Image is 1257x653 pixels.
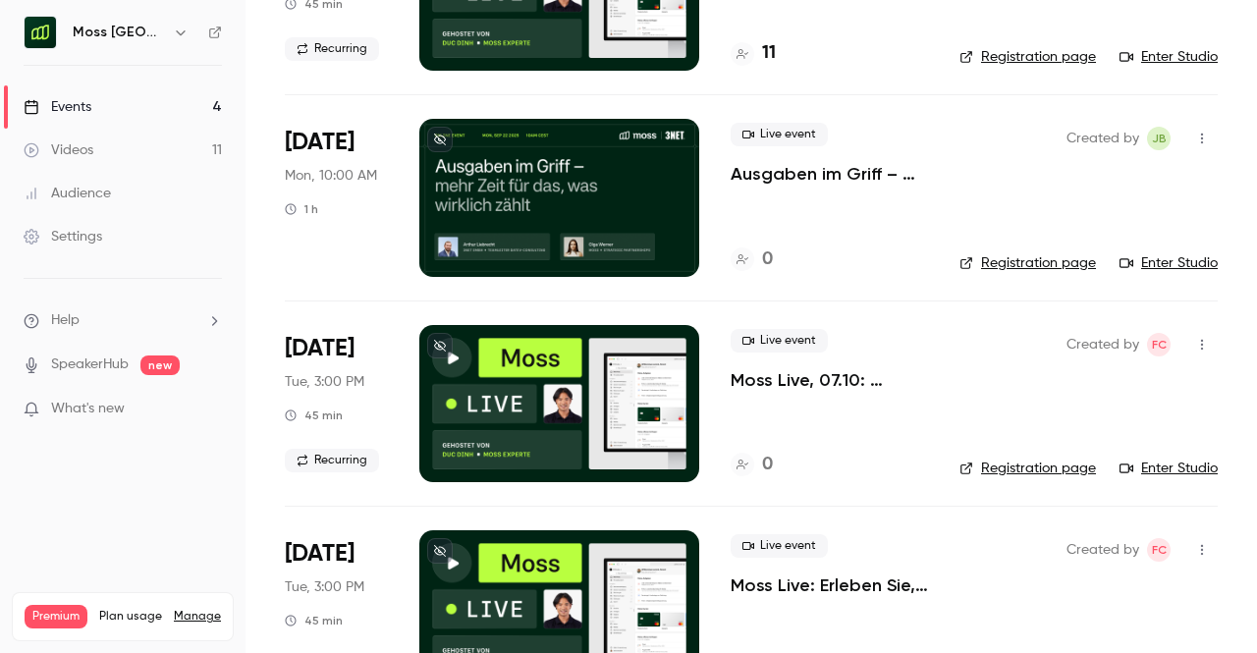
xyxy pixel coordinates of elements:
[24,184,111,203] div: Audience
[762,40,776,67] h4: 11
[24,140,93,160] div: Videos
[285,333,355,364] span: [DATE]
[140,355,180,375] span: new
[73,23,165,42] h6: Moss [GEOGRAPHIC_DATA]
[731,452,773,478] a: 0
[285,449,379,472] span: Recurring
[959,47,1096,67] a: Registration page
[1066,127,1139,150] span: Created by
[1066,333,1139,356] span: Created by
[731,368,928,392] a: Moss Live, 07.10: Erleben Sie, wie Moss Ausgabenmanagement automatisiert
[731,534,828,558] span: Live event
[762,452,773,478] h4: 0
[24,97,91,117] div: Events
[1147,538,1171,562] span: Felicity Cator
[1066,538,1139,562] span: Created by
[285,166,377,186] span: Mon, 10:00 AM
[1120,253,1218,273] a: Enter Studio
[1147,127,1171,150] span: Jara Bockx
[959,459,1096,478] a: Registration page
[762,246,773,273] h4: 0
[25,605,87,628] span: Premium
[99,609,162,625] span: Plan usage
[51,399,125,419] span: What's new
[285,201,318,217] div: 1 h
[959,253,1096,273] a: Registration page
[1152,538,1167,562] span: FC
[174,609,221,625] a: Manage
[731,162,928,186] a: Ausgaben im Griff – mehr Zeit für das, was wirklich zählt
[285,37,379,61] span: Recurring
[731,123,828,146] span: Live event
[24,227,102,246] div: Settings
[731,246,773,273] a: 0
[285,577,364,597] span: Tue, 3:00 PM
[1152,127,1167,150] span: JB
[285,408,343,423] div: 45 min
[285,372,364,392] span: Tue, 3:00 PM
[285,119,388,276] div: Sep 22 Mon, 10:00 AM (Europe/Berlin)
[731,573,928,597] a: Moss Live: Erleben Sie, wie Moss Ausgabenmanagement automatisiert
[1120,47,1218,67] a: Enter Studio
[25,17,56,48] img: Moss Deutschland
[24,310,222,331] li: help-dropdown-opener
[51,354,129,375] a: SpeakerHub
[1147,333,1171,356] span: Felicity Cator
[731,329,828,353] span: Live event
[285,613,343,628] div: 45 min
[51,310,80,331] span: Help
[1120,459,1218,478] a: Enter Studio
[285,325,388,482] div: Oct 7 Tue, 3:00 PM (Europe/Berlin)
[285,538,355,570] span: [DATE]
[285,127,355,158] span: [DATE]
[731,40,776,67] a: 11
[1152,333,1167,356] span: FC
